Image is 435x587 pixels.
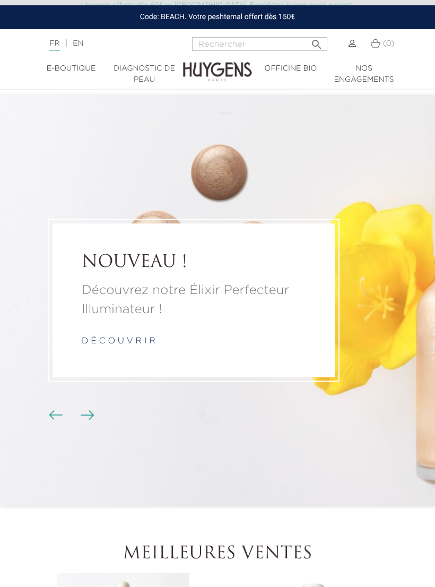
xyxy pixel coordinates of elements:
h2: Meilleures ventes [34,544,401,564]
i:  [310,35,323,48]
a: Officine Bio [254,63,327,74]
input: Rechercher [192,37,327,51]
a: FR [49,40,59,51]
div: Boutons du carrousel [53,408,88,424]
button:  [307,34,326,48]
a: EN [73,40,83,47]
a: E-Boutique [34,63,108,74]
a: d é c o u v r i r [82,338,155,346]
div: | [44,37,173,50]
img: Huygens [183,45,252,83]
a: NOUVEAU ! [82,253,306,273]
a: Diagnostic de peau [108,63,181,85]
span: (0) [383,40,395,47]
a: Découvrez notre Élixir Perfecteur Illuminateur ! [82,281,306,320]
a: Nos engagements [327,63,401,85]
